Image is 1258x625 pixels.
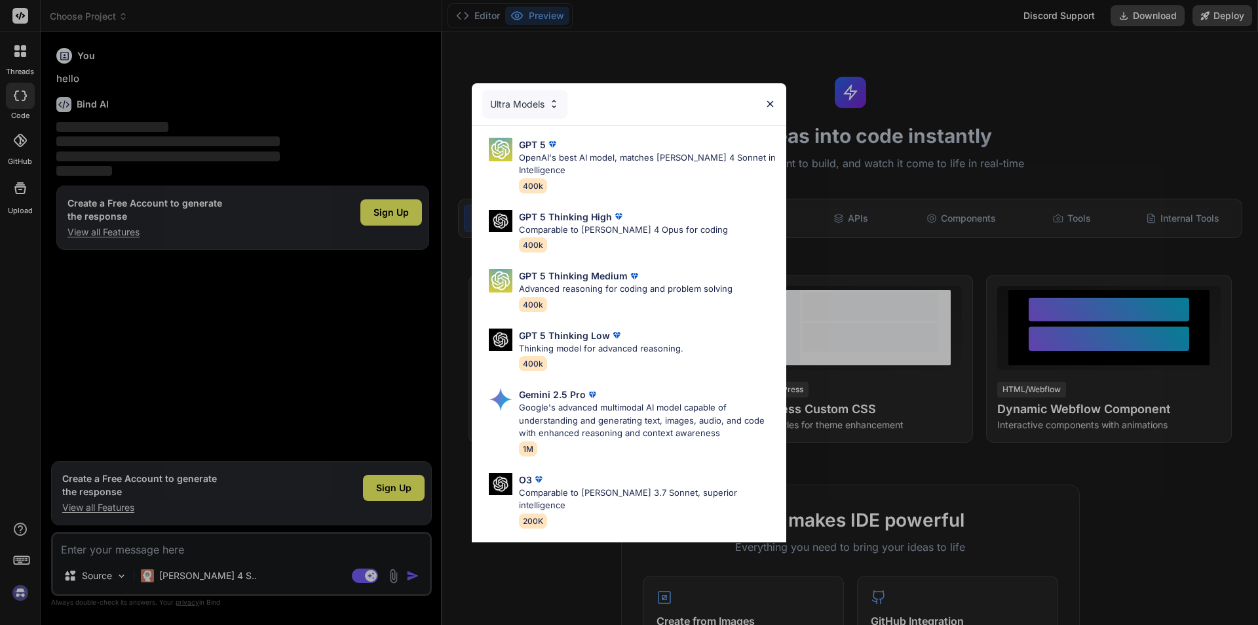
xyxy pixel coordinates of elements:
[489,388,512,411] img: Pick Models
[519,297,547,312] span: 400k
[548,98,560,110] img: Pick Models
[519,514,547,529] span: 200K
[610,329,623,342] img: premium
[489,269,512,292] img: Pick Models
[546,138,559,151] img: premium
[489,138,512,161] img: Pick Models
[489,329,512,352] img: Pick Models
[482,90,567,119] div: Ultra Models
[519,487,776,512] p: Comparable to [PERSON_NAME] 3.7 Sonnet, superior intelligence
[519,138,546,151] p: GPT 5
[489,473,512,496] img: Pick Models
[519,342,683,355] p: Thinking model for advanced reasoning.
[519,473,532,487] p: O3
[519,178,547,193] span: 400k
[532,473,545,486] img: premium
[519,388,586,401] p: Gemini 2.5 Pro
[586,388,599,401] img: premium
[519,210,612,224] p: GPT 5 Thinking High
[519,224,728,237] p: Comparable to [PERSON_NAME] 4 Opus for coding
[519,401,776,440] p: Google's advanced multimodal AI model capable of understanding and generating text, images, audio...
[519,441,537,456] span: 1M
[519,283,733,296] p: Advanced reasoning for coding and problem solving
[489,210,512,233] img: Pick Models
[519,329,610,342] p: GPT 5 Thinking Low
[519,151,776,177] p: OpenAI's best AI model, matches [PERSON_NAME] 4 Sonnet in Intelligence
[612,210,625,223] img: premium
[519,269,628,283] p: GPT 5 Thinking Medium
[765,98,776,110] img: close
[628,270,641,283] img: premium
[519,237,547,252] span: 400k
[519,356,547,371] span: 400k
